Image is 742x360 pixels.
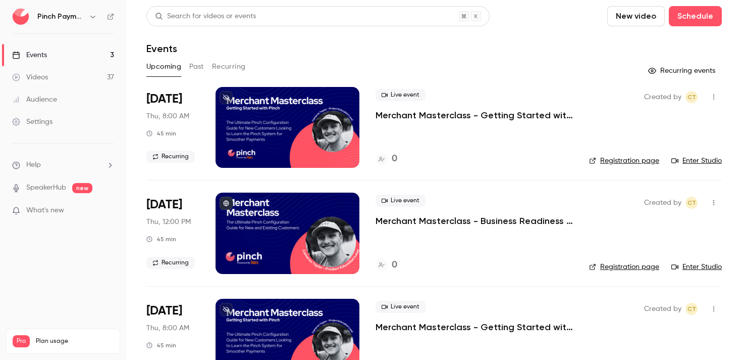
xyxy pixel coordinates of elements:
[146,151,195,163] span: Recurring
[146,197,182,213] span: [DATE]
[146,111,189,121] span: Thu, 8:00 AM
[12,72,48,82] div: Videos
[376,321,573,333] a: Merchant Masterclass - Getting Started with Pinch
[12,160,114,170] li: help-dropdown-opener
[146,129,176,138] div: 45 min
[72,183,92,193] span: new
[146,235,176,243] div: 45 min
[687,91,696,103] span: CT
[589,156,659,166] a: Registration page
[13,9,29,25] img: Pinch Payments
[12,95,57,105] div: Audience
[212,59,246,75] button: Recurring
[36,337,114,345] span: Plan usage
[146,91,182,107] span: [DATE]
[146,323,189,333] span: Thu, 8:00 AM
[102,206,114,215] iframe: Noticeable Trigger
[589,262,659,272] a: Registration page
[376,89,426,101] span: Live event
[669,6,722,26] button: Schedule
[146,341,176,349] div: 45 min
[685,91,698,103] span: Cameron Taylor
[671,262,722,272] a: Enter Studio
[12,50,47,60] div: Events
[671,156,722,166] a: Enter Studio
[37,12,85,22] h6: Pinch Payments
[607,6,665,26] button: New video
[189,59,204,75] button: Past
[146,217,191,227] span: Thu, 12:00 PM
[392,152,397,166] h4: 0
[146,87,199,168] div: Aug 21 Thu, 8:00 AM (Australia/Brisbane)
[146,59,181,75] button: Upcoming
[376,258,397,272] a: 0
[376,215,573,227] a: Merchant Masterclass - Business Readiness Edition
[644,197,681,209] span: Created by
[687,303,696,315] span: CT
[376,109,573,121] a: Merchant Masterclass - Getting Started with Pinch
[26,160,41,170] span: Help
[376,195,426,207] span: Live event
[685,197,698,209] span: Cameron Taylor
[13,335,30,347] span: Pro
[685,303,698,315] span: Cameron Taylor
[26,205,64,216] span: What's new
[392,258,397,272] h4: 0
[146,193,199,274] div: Sep 4 Thu, 12:00 PM (Australia/Brisbane)
[146,257,195,269] span: Recurring
[26,183,66,193] a: SpeakerHub
[644,63,722,79] button: Recurring events
[376,152,397,166] a: 0
[12,117,52,127] div: Settings
[687,197,696,209] span: CT
[376,301,426,313] span: Live event
[146,303,182,319] span: [DATE]
[155,11,256,22] div: Search for videos or events
[644,303,681,315] span: Created by
[146,42,177,55] h1: Events
[644,91,681,103] span: Created by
